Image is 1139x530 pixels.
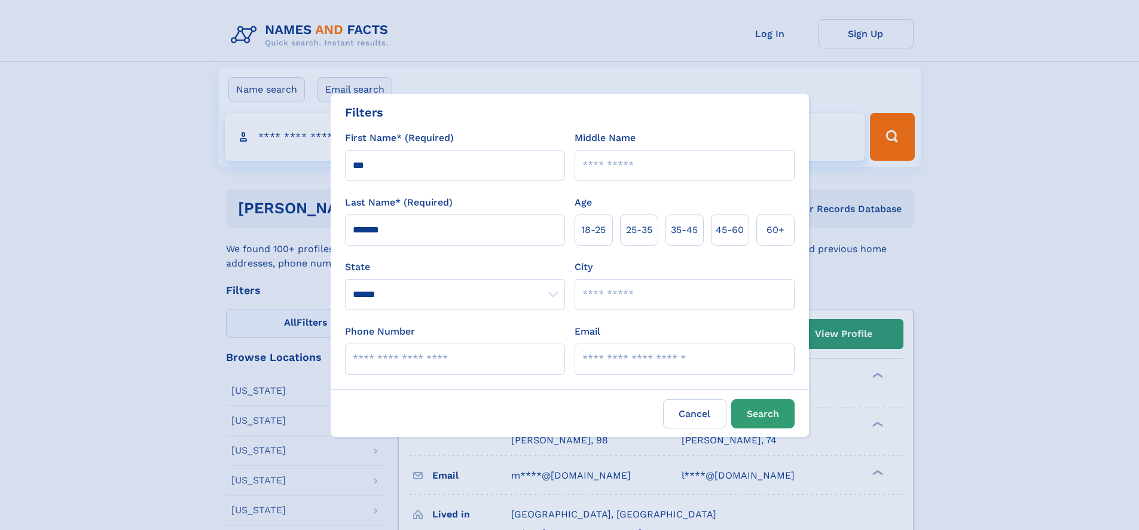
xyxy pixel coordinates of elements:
span: 45‑60 [716,223,744,237]
label: Age [575,195,592,210]
label: Phone Number [345,324,415,339]
label: Middle Name [575,131,636,145]
label: State [345,260,565,274]
label: First Name* (Required) [345,131,454,145]
label: Cancel [663,399,726,428]
button: Search [731,399,795,428]
label: Email [575,324,600,339]
span: 60+ [767,223,784,237]
div: Filters [345,103,383,121]
label: City [575,260,593,274]
span: 25‑35 [626,223,652,237]
label: Last Name* (Required) [345,195,453,210]
span: 35‑45 [671,223,698,237]
span: 18‑25 [581,223,606,237]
